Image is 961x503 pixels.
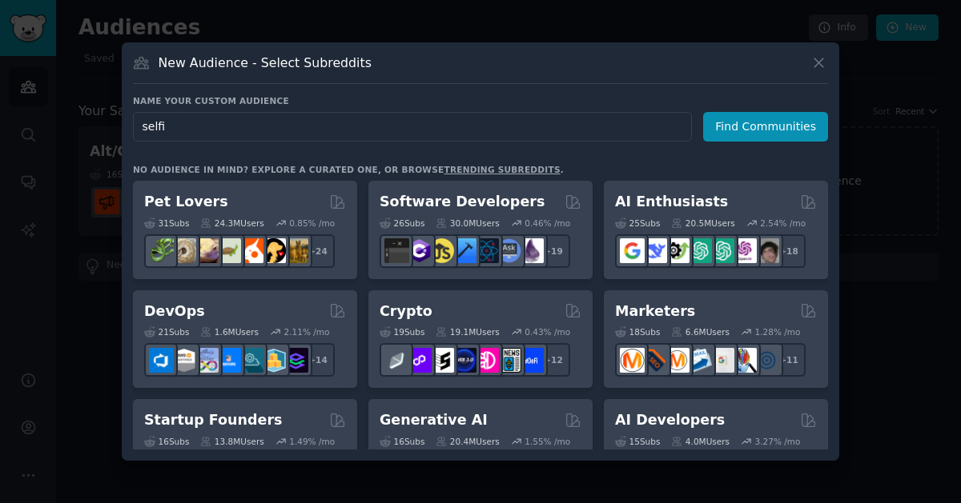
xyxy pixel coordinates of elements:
[380,436,424,447] div: 16 Sub s
[261,348,286,373] img: aws_cdk
[380,410,488,430] h2: Generative AI
[380,218,424,229] div: 26 Sub s
[710,348,734,373] img: googleads
[380,192,545,212] h2: Software Developers
[144,218,189,229] div: 31 Sub s
[144,410,282,430] h2: Startup Founders
[525,436,570,447] div: 1.55 % /mo
[615,326,660,337] div: 18 Sub s
[444,165,560,174] a: trending subreddits
[289,436,335,447] div: 1.49 % /mo
[171,238,196,263] img: ballpython
[200,326,259,337] div: 1.6M Users
[703,112,828,142] button: Find Communities
[615,301,695,321] h2: Marketers
[144,326,189,337] div: 21 Sub s
[384,238,409,263] img: software
[261,238,286,263] img: PetAdvice
[642,348,667,373] img: bigseo
[772,343,806,377] div: + 11
[687,238,712,263] img: chatgpt_promptDesign
[216,348,241,373] img: DevOpsLinks
[144,301,205,321] h2: DevOps
[239,238,263,263] img: cockatiel
[615,192,728,212] h2: AI Enthusiasts
[754,348,779,373] img: OnlineMarketing
[429,238,454,263] img: learnjavascript
[615,218,660,229] div: 25 Sub s
[642,238,667,263] img: DeepSeek
[687,348,712,373] img: Emailmarketing
[525,218,570,229] div: 0.46 % /mo
[474,238,499,263] img: reactnative
[732,348,757,373] img: MarketingResearch
[407,238,432,263] img: csharp
[760,218,806,229] div: 2.54 % /mo
[301,234,335,268] div: + 24
[144,436,189,447] div: 16 Sub s
[671,218,734,229] div: 20.5M Users
[133,95,828,106] h3: Name your custom audience
[407,348,432,373] img: 0xPolygon
[436,218,499,229] div: 30.0M Users
[429,348,454,373] img: ethstaker
[159,54,372,71] h3: New Audience - Select Subreddits
[144,192,228,212] h2: Pet Lovers
[216,238,241,263] img: turtle
[283,238,308,263] img: dogbreed
[620,348,645,373] img: content_marketing
[519,238,544,263] img: elixir
[665,348,690,373] img: AskMarketing
[380,326,424,337] div: 19 Sub s
[171,348,196,373] img: AWS_Certified_Experts
[436,326,499,337] div: 19.1M Users
[284,326,330,337] div: 2.11 % /mo
[671,436,730,447] div: 4.0M Users
[452,238,476,263] img: iOSProgramming
[283,348,308,373] img: PlatformEngineers
[133,112,692,142] input: Pick a short name, like "Digital Marketers" or "Movie-Goers"
[149,348,174,373] img: azuredevops
[537,234,570,268] div: + 19
[525,326,570,337] div: 0.43 % /mo
[755,436,801,447] div: 3.27 % /mo
[289,218,335,229] div: 0.85 % /mo
[149,238,174,263] img: herpetology
[301,343,335,377] div: + 14
[754,238,779,263] img: ArtificalIntelligence
[755,326,801,337] div: 1.28 % /mo
[497,348,521,373] img: CryptoNews
[380,301,432,321] h2: Crypto
[615,410,725,430] h2: AI Developers
[665,238,690,263] img: AItoolsCatalog
[200,436,263,447] div: 13.8M Users
[615,436,660,447] div: 15 Sub s
[620,238,645,263] img: GoogleGeminiAI
[194,238,219,263] img: leopardgeckos
[200,218,263,229] div: 24.3M Users
[497,238,521,263] img: AskComputerScience
[732,238,757,263] img: OpenAIDev
[133,164,564,175] div: No audience in mind? Explore a curated one, or browse .
[239,348,263,373] img: platformengineering
[452,348,476,373] img: web3
[384,348,409,373] img: ethfinance
[772,234,806,268] div: + 18
[671,326,730,337] div: 6.6M Users
[710,238,734,263] img: chatgpt_prompts_
[474,348,499,373] img: defiblockchain
[436,436,499,447] div: 20.4M Users
[194,348,219,373] img: Docker_DevOps
[537,343,570,377] div: + 12
[519,348,544,373] img: defi_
